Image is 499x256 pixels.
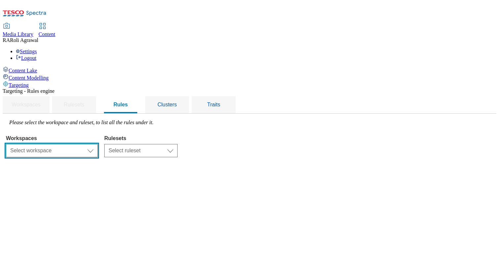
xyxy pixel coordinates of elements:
label: Workspaces [6,135,98,141]
span: Media Library [3,31,33,37]
label: Please select the workspace and ruleset, to list all the rules under it. [9,120,153,125]
span: Roli Agrawal [10,37,38,43]
span: Content Lake [9,68,37,73]
a: Targeting [3,81,496,88]
a: Content [39,23,55,37]
span: RA [3,37,10,43]
span: Content Modelling [9,75,49,81]
span: Traits [207,102,220,107]
a: Content Lake [3,66,496,74]
a: Settings [16,49,37,54]
a: Content Modelling [3,74,496,81]
span: Rules [114,102,128,107]
div: Targeting - Rules engine [3,88,496,94]
span: Content [39,31,55,37]
span: Clusters [157,102,177,107]
label: Rulesets [104,135,178,141]
span: Targeting [9,82,29,88]
a: Media Library [3,23,33,37]
a: Logout [16,55,36,61]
